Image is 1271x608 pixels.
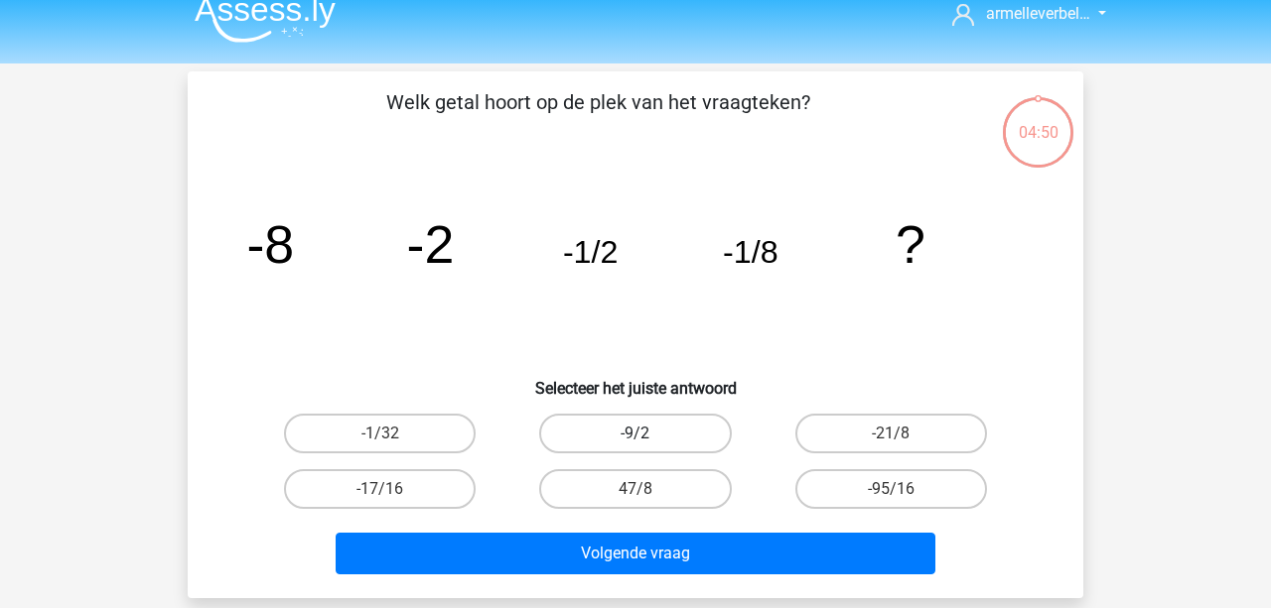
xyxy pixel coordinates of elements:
h6: Selecteer het juiste antwoord [219,363,1052,398]
tspan: -2 [407,214,455,274]
label: -21/8 [795,414,987,453]
tspan: -8 [246,214,294,274]
label: -17/16 [284,469,476,509]
label: 47/8 [539,469,731,509]
tspan: ? [896,214,925,274]
tspan: -1/2 [563,234,619,270]
button: Volgende vraag [336,533,936,574]
label: -9/2 [539,414,731,453]
label: -1/32 [284,414,476,453]
a: armelleverbel… [944,2,1092,26]
div: 04:50 [1001,95,1075,145]
p: Welk getal hoort op de plek van het vraagteken? [219,87,977,147]
label: -95/16 [795,469,987,509]
tspan: -1/8 [723,234,778,270]
span: armelleverbel… [986,4,1090,23]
